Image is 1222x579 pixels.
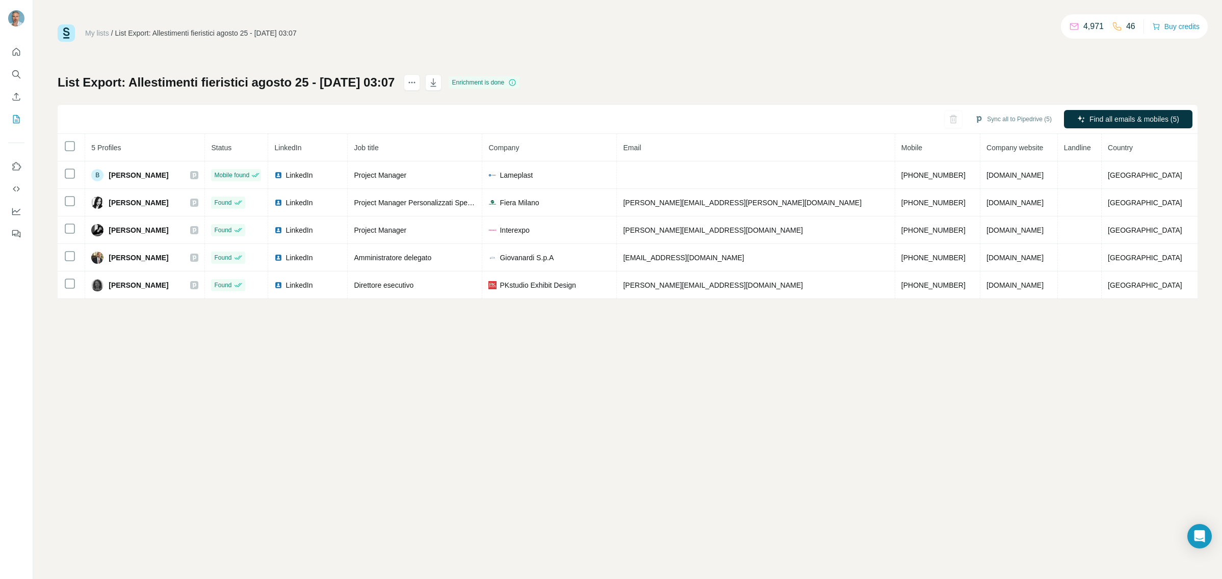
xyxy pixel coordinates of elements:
[986,171,1044,179] span: [DOMAIN_NAME]
[500,225,529,235] span: Interexpo
[488,226,497,234] img: company-logo
[1108,254,1182,262] span: [GEOGRAPHIC_DATA]
[214,226,231,235] span: Found
[404,74,420,91] button: actions
[901,199,966,207] span: [PHONE_NUMBER]
[968,112,1059,127] button: Sync all to Pipedrive (5)
[109,280,168,290] span: [PERSON_NAME]
[901,281,966,289] span: [PHONE_NUMBER]
[623,199,862,207] span: [PERSON_NAME][EMAIL_ADDRESS][PERSON_NAME][DOMAIN_NAME]
[354,171,406,179] span: Project Manager
[1064,110,1192,128] button: Find all emails & mobiles (5)
[274,144,301,152] span: LinkedIn
[285,225,313,235] span: LinkedIn
[274,226,282,234] img: LinkedIn logo
[623,144,641,152] span: Email
[488,281,497,289] img: company-logo
[85,29,109,37] a: My lists
[109,198,168,208] span: [PERSON_NAME]
[8,65,24,84] button: Search
[285,280,313,290] span: LinkedIn
[488,199,497,207] img: company-logo
[115,28,297,38] div: List Export: Allestimenti fieristici agosto 25 - [DATE] 03:07
[623,226,802,234] span: [PERSON_NAME][EMAIL_ADDRESS][DOMAIN_NAME]
[91,144,121,152] span: 5 Profiles
[901,144,922,152] span: Mobile
[109,170,168,180] span: [PERSON_NAME]
[1187,524,1212,548] div: Open Intercom Messenger
[58,74,395,91] h1: List Export: Allestimenti fieristici agosto 25 - [DATE] 03:07
[500,280,576,290] span: PKstudio Exhibit Design
[91,252,103,264] img: Avatar
[8,43,24,61] button: Quick start
[901,171,966,179] span: [PHONE_NUMBER]
[91,224,103,236] img: Avatar
[8,110,24,128] button: My lists
[354,281,413,289] span: Direttore esecutivo
[354,226,406,234] span: Project Manager
[8,180,24,198] button: Use Surfe API
[274,254,282,262] img: LinkedIn logo
[986,199,1044,207] span: [DOMAIN_NAME]
[8,225,24,243] button: Feedback
[109,225,168,235] span: [PERSON_NAME]
[91,279,103,291] img: Avatar
[285,253,313,263] span: LinkedIn
[285,198,313,208] span: LinkedIn
[500,198,539,208] span: Fiera Milano
[211,144,231,152] span: Status
[354,199,485,207] span: Project Manager Personalizzati Specialist
[274,199,282,207] img: LinkedIn logo
[986,144,1043,152] span: Company website
[274,281,282,289] img: LinkedIn logo
[109,253,168,263] span: [PERSON_NAME]
[8,10,24,26] img: Avatar
[1089,114,1179,124] span: Find all emails & mobiles (5)
[623,254,744,262] span: [EMAIL_ADDRESS][DOMAIN_NAME]
[986,281,1044,289] span: [DOMAIN_NAME]
[1064,144,1091,152] span: Landline
[274,171,282,179] img: LinkedIn logo
[901,254,966,262] span: [PHONE_NUMBER]
[500,170,533,180] span: Lameplast
[58,24,75,42] img: Surfe Logo
[354,254,431,262] span: Amministratore delegato
[1108,226,1182,234] span: [GEOGRAPHIC_DATA]
[449,76,519,89] div: Enrichment is done
[1108,144,1133,152] span: Country
[91,197,103,209] img: Avatar
[1108,171,1182,179] span: [GEOGRAPHIC_DATA]
[488,254,497,262] img: company-logo
[214,198,231,207] span: Found
[901,226,966,234] span: [PHONE_NUMBER]
[986,254,1044,262] span: [DOMAIN_NAME]
[8,88,24,106] button: Enrich CSV
[214,171,249,180] span: Mobile found
[8,157,24,176] button: Use Surfe on LinkedIn
[285,170,313,180] span: LinkedIn
[623,281,802,289] span: [PERSON_NAME][EMAIL_ADDRESS][DOMAIN_NAME]
[354,144,378,152] span: Job title
[500,253,554,263] span: Giovanardi S.p.A
[91,169,103,181] div: B
[1108,281,1182,289] span: [GEOGRAPHIC_DATA]
[1152,19,1200,34] button: Buy credits
[1126,20,1135,33] p: 46
[214,253,231,262] span: Found
[488,171,497,179] img: company-logo
[488,144,519,152] span: Company
[986,226,1044,234] span: [DOMAIN_NAME]
[1083,20,1104,33] p: 4,971
[214,281,231,290] span: Found
[8,202,24,220] button: Dashboard
[1108,199,1182,207] span: [GEOGRAPHIC_DATA]
[111,28,113,38] li: /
